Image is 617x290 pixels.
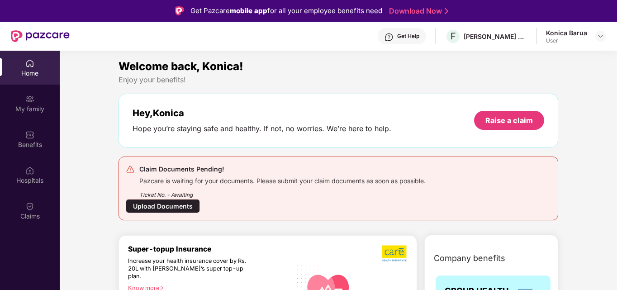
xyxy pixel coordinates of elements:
div: Konica Barua [546,29,587,37]
img: svg+xml;base64,PHN2ZyB3aWR0aD0iMjAiIGhlaWdodD0iMjAiIHZpZXdCb3g9IjAgMCAyMCAyMCIgZmlsbD0ibm9uZSIgeG... [25,95,34,104]
div: Pazcare is waiting for your documents. Please submit your claim documents as soon as possible. [139,175,426,185]
div: Get Pazcare for all your employee benefits need [190,5,382,16]
span: Company benefits [434,252,505,265]
span: F [451,31,456,42]
div: User [546,37,587,44]
img: svg+xml;base64,PHN2ZyBpZD0iQ2xhaW0iIHhtbG5zPSJodHRwOi8vd3d3LnczLm9yZy8yMDAwL3N2ZyIgd2lkdGg9IjIwIi... [25,202,34,211]
div: Super-topup Insurance [128,245,291,253]
img: svg+xml;base64,PHN2ZyBpZD0iQmVuZWZpdHMiIHhtbG5zPSJodHRwOi8vd3d3LnczLm9yZy8yMDAwL3N2ZyIgd2lkdGg9Ij... [25,130,34,139]
img: svg+xml;base64,PHN2ZyBpZD0iRHJvcGRvd24tMzJ4MzIiIHhtbG5zPSJodHRwOi8vd3d3LnczLm9yZy8yMDAwL3N2ZyIgd2... [597,33,604,40]
div: Upload Documents [126,199,200,213]
span: Welcome back, Konica! [119,60,243,73]
strong: mobile app [230,6,267,15]
div: Increase your health insurance cover by Rs. 20L with [PERSON_NAME]’s super top-up plan. [128,257,252,280]
div: Ticket No. - Awaiting [139,185,426,199]
img: New Pazcare Logo [11,30,70,42]
img: svg+xml;base64,PHN2ZyB4bWxucz0iaHR0cDovL3d3dy53My5vcmcvMjAwMC9zdmciIHdpZHRoPSIyNCIgaGVpZ2h0PSIyNC... [126,165,135,174]
img: svg+xml;base64,PHN2ZyBpZD0iSGVscC0zMngzMiIgeG1sbnM9Imh0dHA6Ly93d3cudzMub3JnLzIwMDAvc3ZnIiB3aWR0aD... [384,33,394,42]
div: Hey, Konica [133,108,391,119]
div: Raise a claim [485,115,533,125]
div: Enjoy your benefits! [119,75,558,85]
img: svg+xml;base64,PHN2ZyBpZD0iSG9zcGl0YWxzIiB4bWxucz0iaHR0cDovL3d3dy53My5vcmcvMjAwMC9zdmciIHdpZHRoPS... [25,166,34,175]
img: Logo [175,6,184,15]
img: b5dec4f62d2307b9de63beb79f102df3.png [382,245,408,262]
div: Hope you’re staying safe and healthy. If not, no worries. We’re here to help. [133,124,391,133]
div: Claim Documents Pending! [139,164,426,175]
img: Stroke [445,6,448,16]
img: svg+xml;base64,PHN2ZyBpZD0iSG9tZSIgeG1sbnM9Imh0dHA6Ly93d3cudzMub3JnLzIwMDAvc3ZnIiB3aWR0aD0iMjAiIG... [25,59,34,68]
div: [PERSON_NAME] CONSULTANTS PRIVATE LIMITED [464,32,527,41]
div: Get Help [397,33,419,40]
a: Download Now [389,6,446,16]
